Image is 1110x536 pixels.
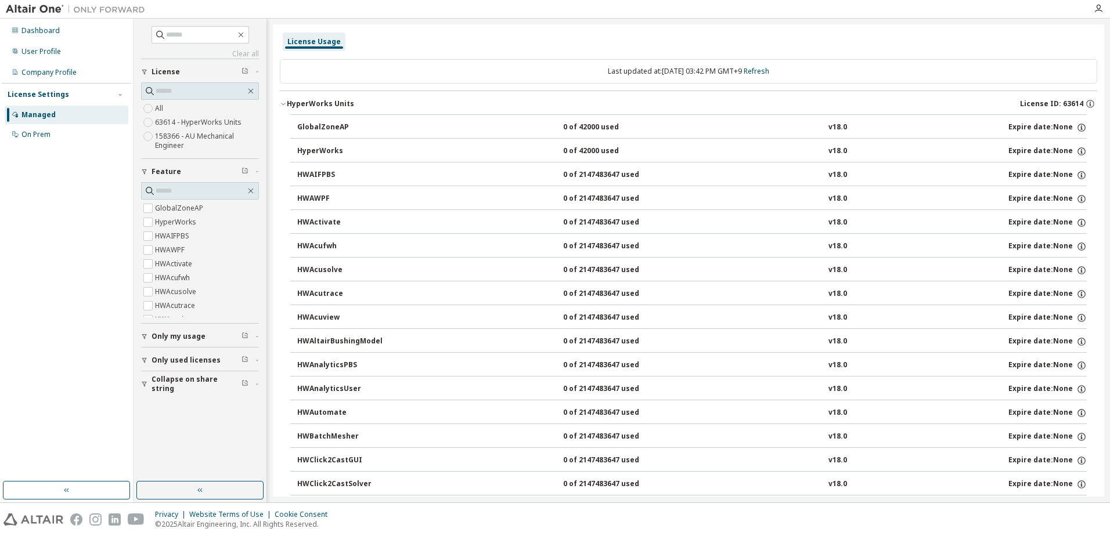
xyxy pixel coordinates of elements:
[1008,289,1087,299] div: Expire date: None
[152,375,242,393] span: Collapse on share string
[563,432,668,442] div: 0 of 2147483647 used
[242,332,248,341] span: Clear filter
[1008,194,1087,204] div: Expire date: None
[297,455,402,466] div: HWClick2CastGUI
[297,210,1087,236] button: HWActivate0 of 2147483647 usedv18.0Expire date:None
[828,122,847,133] div: v18.0
[297,281,1087,307] button: HWAcutrace0 of 2147483647 usedv18.0Expire date:None
[297,336,402,347] div: HWAltairBushingModel
[275,510,334,519] div: Cookie Consent
[155,201,206,215] label: GlobalZoneAP
[189,510,275,519] div: Website Terms of Use
[297,162,1087,188] button: HWAIFPBS0 of 2147483647 usedv18.0Expire date:None
[1008,432,1087,442] div: Expire date: None
[828,384,847,394] div: v18.0
[828,194,847,204] div: v18.0
[8,90,69,99] div: License Settings
[297,265,402,276] div: HWAcusolve
[297,289,402,299] div: HWAcutrace
[6,3,151,15] img: Altair One
[563,336,668,347] div: 0 of 2147483647 used
[287,37,341,46] div: License Usage
[297,139,1087,164] button: HyperWorks0 of 42000 usedv18.0Expire date:None
[280,59,1097,84] div: Last updated at: [DATE] 03:42 PM GMT+9
[297,432,402,442] div: HWBatchMesher
[155,519,334,529] p: © 2025 Altair Engineering, Inc. All Rights Reserved.
[155,243,187,257] label: HWAWPF
[297,170,402,180] div: HWAIFPBS
[297,384,402,394] div: HWAnalyticsUser
[141,159,259,184] button: Feature
[21,26,60,35] div: Dashboard
[1008,122,1087,133] div: Expire date: None
[297,400,1087,426] button: HWAutomate0 of 2147483647 usedv18.0Expire date:None
[155,271,192,285] label: HWAcufwh
[828,170,847,180] div: v18.0
[563,313,668,323] div: 0 of 2147483647 used
[1008,384,1087,394] div: Expire date: None
[828,432,847,442] div: v18.0
[297,479,402,490] div: HWClick2CastSolver
[21,110,56,119] div: Managed
[242,356,248,365] span: Clear filter
[155,115,244,129] label: 63614 - HyperWorks Units
[563,194,668,204] div: 0 of 2147483647 used
[1008,408,1087,418] div: Expire date: None
[141,371,259,397] button: Collapse on share string
[152,356,221,365] span: Only used licenses
[828,455,847,466] div: v18.0
[152,67,180,77] span: License
[297,194,402,204] div: HWAWPF
[141,324,259,349] button: Only my usage
[563,455,668,466] div: 0 of 2147483647 used
[152,167,181,176] span: Feature
[21,47,61,56] div: User Profile
[828,313,847,323] div: v18.0
[155,285,199,299] label: HWAcusolve
[297,448,1087,473] button: HWClick2CastGUI0 of 2147483647 usedv18.0Expire date:None
[297,241,402,252] div: HWAcufwh
[297,218,402,228] div: HWActivate
[563,170,668,180] div: 0 of 2147483647 used
[297,258,1087,283] button: HWAcusolve0 of 2147483647 usedv18.0Expire date:None
[141,49,259,59] a: Clear all
[21,130,51,139] div: On Prem
[744,66,769,76] a: Refresh
[242,67,248,77] span: Clear filter
[828,146,847,157] div: v18.0
[128,513,145,526] img: youtube.svg
[1008,146,1087,157] div: Expire date: None
[155,299,197,313] label: HWAcutrace
[828,408,847,418] div: v18.0
[297,472,1087,497] button: HWClick2CastSolver0 of 2147483647 usedv18.0Expire date:None
[297,424,1087,450] button: HWBatchMesher0 of 2147483647 usedv18.0Expire date:None
[1008,313,1087,323] div: Expire date: None
[155,257,194,271] label: HWActivate
[297,376,1087,402] button: HWAnalyticsUser0 of 2147483647 usedv18.0Expire date:None
[21,68,77,77] div: Company Profile
[828,241,847,252] div: v18.0
[297,305,1087,331] button: HWAcuview0 of 2147483647 usedv18.0Expire date:None
[297,122,402,133] div: GlobalZoneAP
[155,510,189,519] div: Privacy
[563,289,668,299] div: 0 of 2147483647 used
[141,59,259,85] button: License
[828,360,847,371] div: v18.0
[563,146,668,157] div: 0 of 42000 used
[297,186,1087,212] button: HWAWPF0 of 2147483647 usedv18.0Expire date:None
[242,167,248,176] span: Clear filter
[1008,455,1087,466] div: Expire date: None
[155,129,259,153] label: 158366 - AU Mechanical Engineer
[297,115,1087,140] button: GlobalZoneAP0 of 42000 usedv18.0Expire date:None
[287,99,354,108] div: HyperWorks Units
[297,313,402,323] div: HWAcuview
[828,289,847,299] div: v18.0
[1008,360,1087,371] div: Expire date: None
[109,513,121,526] img: linkedin.svg
[828,218,847,228] div: v18.0
[563,265,668,276] div: 0 of 2147483647 used
[70,513,82,526] img: facebook.svg
[297,360,402,371] div: HWAnalyticsPBS
[563,384,668,394] div: 0 of 2147483647 used
[242,379,248,389] span: Clear filter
